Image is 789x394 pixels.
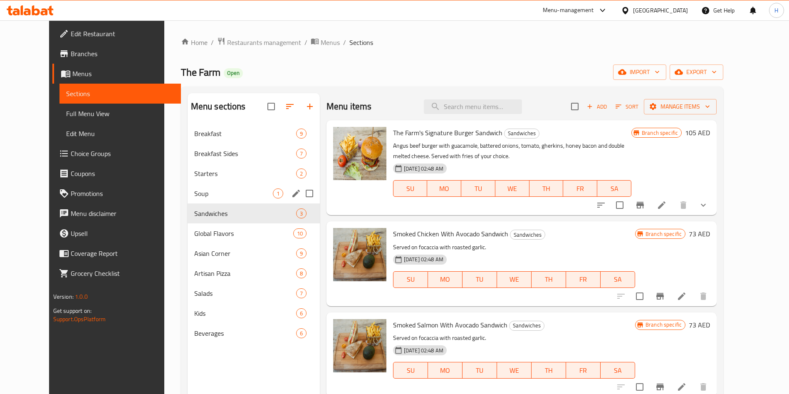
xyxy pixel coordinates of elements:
img: Smoked Chicken With Avocado Sandwich [333,228,386,281]
a: Coupons [52,164,181,183]
div: Breakfast9 [188,124,320,144]
svg: Show Choices [698,200,708,210]
span: Full Menu View [66,109,174,119]
img: The Farm's Signature Burger Sandwich [333,127,386,180]
span: TH [535,364,563,377]
span: Choice Groups [71,149,174,159]
span: TH [535,273,563,285]
span: MO [431,364,459,377]
button: WE [495,180,529,197]
span: Coupons [71,169,174,178]
span: Global Flavors [194,228,293,238]
span: Branches [71,49,174,59]
button: MO [428,362,463,379]
li: / [343,37,346,47]
span: WE [500,273,528,285]
span: Version: [53,291,74,302]
span: 6 [297,330,306,337]
div: Sandwiches [194,208,296,218]
span: export [676,67,717,77]
div: Global Flavors10 [188,223,320,243]
span: TU [465,183,492,195]
span: 9 [297,130,306,138]
span: [DATE] 02:48 AM [401,165,447,173]
button: Branch-specific-item [650,286,670,306]
a: Edit Menu [59,124,181,144]
div: items [296,268,307,278]
a: Branches [52,44,181,64]
span: Sections [66,89,174,99]
span: MO [431,273,459,285]
a: Upsell [52,223,181,243]
span: SA [604,273,632,285]
span: Manage items [650,102,710,112]
button: SU [393,362,428,379]
div: items [296,288,307,298]
span: Menu disclaimer [71,208,174,218]
span: Kids [194,308,296,318]
span: H [774,6,778,15]
button: TH [532,271,566,288]
div: Beverages6 [188,323,320,343]
button: SU [393,180,428,197]
span: Edit Menu [66,129,174,139]
div: items [293,228,307,238]
button: FR [566,271,601,288]
span: SA [604,364,632,377]
span: The Farm's Signature Burger Sandwich [393,126,502,139]
span: SU [397,273,425,285]
span: Starters [194,169,296,178]
span: Salads [194,288,296,298]
span: WE [500,364,528,377]
button: Sort [613,100,641,113]
span: 8 [297,270,306,278]
h6: 73 AED [689,319,710,331]
span: 1.0.0 [75,291,88,302]
span: Breakfast Sides [194,149,296,159]
div: Soup1edit [188,183,320,203]
button: Add [584,100,610,113]
span: WE [499,183,526,195]
button: WE [497,362,532,379]
span: Breakfast [194,129,296,139]
span: 3 [297,210,306,218]
p: Angus beef burger with guacamole, battered onions, tomato, gherkins, honey bacon and double melte... [393,141,631,161]
span: FR [566,183,594,195]
li: / [211,37,214,47]
nav: Menu sections [188,120,320,347]
span: Add [586,102,608,112]
button: MO [428,271,463,288]
span: Branch specific [638,129,681,137]
span: 10 [294,230,306,238]
span: The Farm [181,63,220,82]
span: SA [601,183,628,195]
span: Promotions [71,188,174,198]
div: [GEOGRAPHIC_DATA] [633,6,688,15]
button: TU [463,362,497,379]
a: Edit menu item [677,291,687,301]
a: Choice Groups [52,144,181,164]
span: Sandwiches [510,230,545,240]
button: SA [601,271,635,288]
div: Open [224,68,243,78]
a: Coverage Report [52,243,181,263]
div: Kids6 [188,303,320,323]
h2: Menu items [326,100,372,113]
div: Sandwiches3 [188,203,320,223]
a: Menus [311,37,340,48]
span: TU [466,273,494,285]
span: SU [397,364,425,377]
div: Salads7 [188,283,320,303]
div: items [296,169,307,178]
a: Menu disclaimer [52,203,181,223]
div: Breakfast Sides7 [188,144,320,164]
span: 9 [297,250,306,258]
a: Sections [59,84,181,104]
p: Served on focaccia with roasted garlic. [393,333,635,343]
div: Artisan Pizza8 [188,263,320,283]
span: Select to update [611,196,628,214]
